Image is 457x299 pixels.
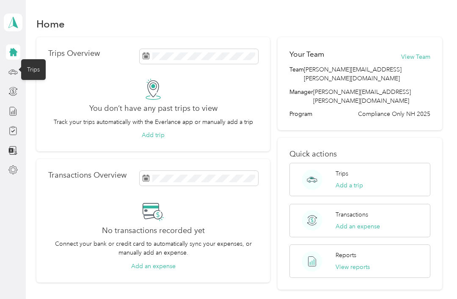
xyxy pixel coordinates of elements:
button: View reports [336,263,370,272]
p: Reports [336,251,356,260]
h1: Home [36,19,65,28]
iframe: Everlance-gr Chat Button Frame [410,252,457,299]
p: Transactions [336,210,368,219]
p: Trips Overview [48,49,100,58]
h2: You don’t have any past trips to view [89,104,217,113]
p: Track your trips automatically with the Everlance app or manually add a trip [54,118,253,126]
button: Add trip [142,131,165,140]
p: Connect your bank or credit card to automatically sync your expenses, or manually add an expense. [48,239,259,257]
span: Program [289,110,312,118]
span: Manager [289,88,313,105]
span: [PERSON_NAME][EMAIL_ADDRESS][PERSON_NAME][DOMAIN_NAME] [313,88,411,104]
span: Team [289,65,304,83]
h2: No transactions recorded yet [102,226,205,235]
span: [PERSON_NAME][EMAIL_ADDRESS][PERSON_NAME][DOMAIN_NAME] [304,65,431,83]
button: Add a trip [336,181,363,190]
div: Trips [21,59,46,80]
span: Compliance Only NH 2025 [358,110,430,118]
p: Quick actions [289,150,431,159]
p: Transactions Overview [48,171,127,180]
h2: Your Team [289,49,324,60]
button: Add an expense [336,222,380,231]
button: View Team [401,52,430,61]
p: Trips [336,169,348,178]
button: Add an expense [131,262,176,271]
